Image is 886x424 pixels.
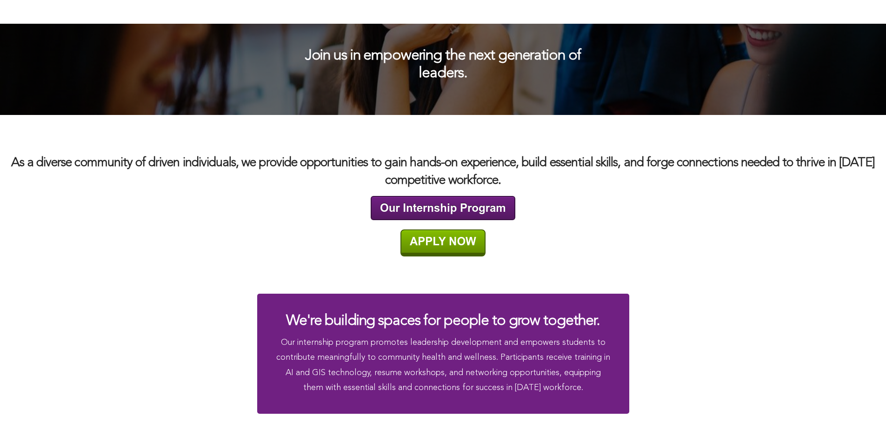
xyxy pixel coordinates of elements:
[839,379,886,424] iframe: Chat Widget
[400,229,486,256] img: APPLY NOW
[276,312,611,330] h2: We're building spaces for people to grow together.
[371,196,515,220] img: Our Internship Program
[304,47,583,83] h2: Join us in empowering the next generation of leaders.
[11,157,875,187] span: As a diverse community of driven individuals, we provide opportunities to gain hands-on experienc...
[276,338,610,392] span: Our internship program promotes leadership development and empowers students to contribute meanin...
